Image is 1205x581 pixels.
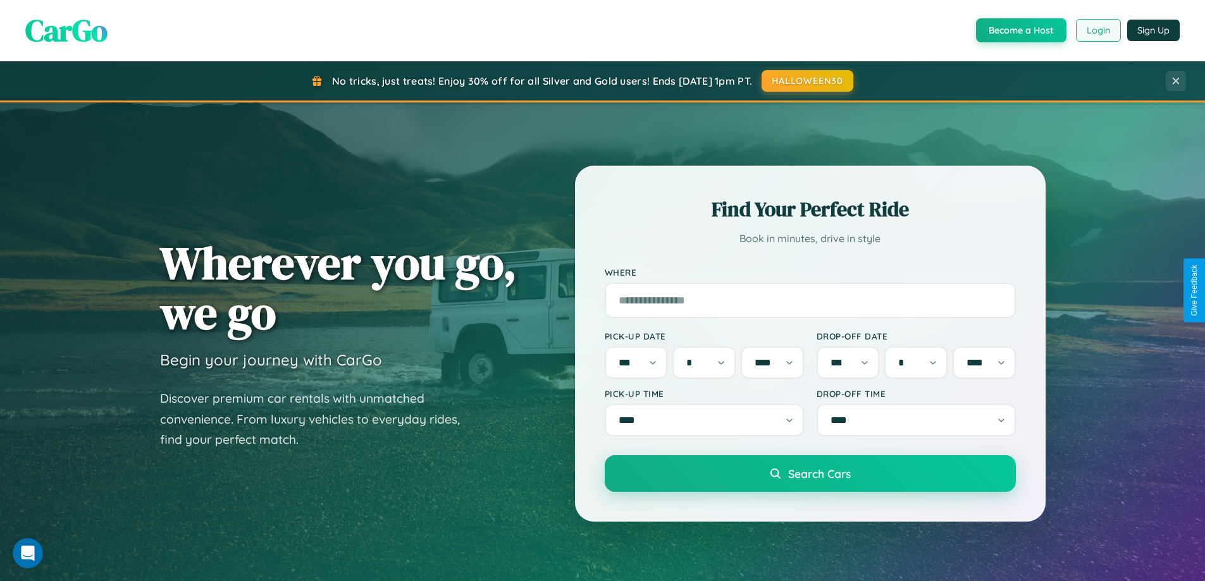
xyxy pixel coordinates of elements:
[1190,265,1199,316] div: Give Feedback
[605,455,1016,492] button: Search Cars
[605,267,1016,278] label: Where
[605,229,1016,248] p: Book in minutes, drive in style
[605,388,804,399] label: Pick-up Time
[817,388,1016,399] label: Drop-off Time
[788,467,851,480] span: Search Cars
[25,9,108,51] span: CarGo
[13,538,43,568] iframe: Intercom live chat
[1127,20,1180,41] button: Sign Up
[817,331,1016,341] label: Drop-off Date
[160,350,382,369] h3: Begin your journey with CarGo
[605,331,804,341] label: Pick-up Date
[605,195,1016,223] h2: Find Your Perfect Ride
[160,388,476,450] p: Discover premium car rentals with unmatched convenience. From luxury vehicles to everyday rides, ...
[332,75,752,87] span: No tricks, just treats! Enjoy 30% off for all Silver and Gold users! Ends [DATE] 1pm PT.
[1076,19,1121,42] button: Login
[160,238,517,338] h1: Wherever you go, we go
[976,18,1066,42] button: Become a Host
[762,70,853,92] button: HALLOWEEN30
